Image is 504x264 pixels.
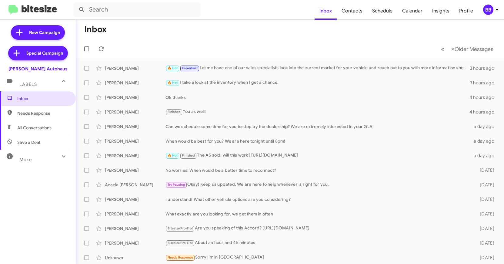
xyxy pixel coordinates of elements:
[451,45,455,53] span: »
[168,154,178,157] span: 🔥 Hot
[478,5,497,15] button: BB
[8,46,68,60] a: Special Campaign
[448,43,497,55] button: Next
[182,154,195,157] span: Finished
[168,110,181,114] span: Finished
[165,196,471,202] div: I understand! What other vehicle options are you considering?
[337,2,367,20] a: Contacts
[165,211,471,217] div: What exactly are you looking for, we get them in often
[165,152,471,159] div: The A5 sold, will this work? [URL][DOMAIN_NAME]
[168,183,185,187] span: Try Pausing
[105,94,165,100] div: [PERSON_NAME]
[471,153,499,159] div: a day ago
[11,25,65,40] a: New Campaign
[471,240,499,246] div: [DATE]
[165,167,471,173] div: No worries! When would be a better time to reconnect?
[17,110,69,116] span: Needs Response
[165,124,471,130] div: Can we schedule some time for you to stop by the dealership? We are extremely interested in your ...
[105,138,165,144] div: [PERSON_NAME]
[26,50,63,56] span: Special Campaign
[165,108,469,115] div: You as well!
[471,225,499,232] div: [DATE]
[470,65,499,71] div: 3 hours ago
[469,94,499,100] div: 4 hours ago
[105,182,165,188] div: Acacia [PERSON_NAME]
[8,66,68,72] div: [PERSON_NAME] Autohaus
[469,109,499,115] div: 4 hours ago
[182,66,198,70] span: Important
[471,255,499,261] div: [DATE]
[105,196,165,202] div: [PERSON_NAME]
[471,196,499,202] div: [DATE]
[165,181,471,188] div: Okay! Keep us updated. We are here to help whenever is right for you.
[471,167,499,173] div: [DATE]
[165,94,469,100] div: Ok thanks
[471,124,499,130] div: a day ago
[165,79,470,86] div: I take a look at the inventory when I get a chance.
[29,29,60,36] span: New Campaign
[427,2,454,20] a: Insights
[397,2,427,20] a: Calendar
[483,5,493,15] div: BB
[105,153,165,159] div: [PERSON_NAME]
[165,65,470,72] div: Let me have one of our sales specialists look into the current market for your vehicle and reach ...
[17,96,69,102] span: Inbox
[168,226,193,230] span: Bitesize Pro-Tip!
[105,225,165,232] div: [PERSON_NAME]
[84,25,107,34] h1: Inbox
[17,125,52,131] span: All Conversations
[165,254,471,261] div: Sorry I'm in [GEOGRAPHIC_DATA]
[471,211,499,217] div: [DATE]
[165,239,471,246] div: About an hour and 45 minutes
[168,256,193,259] span: Needs Response
[168,241,193,245] span: Bitesize Pro-Tip!
[105,80,165,86] div: [PERSON_NAME]
[105,65,165,71] div: [PERSON_NAME]
[19,157,32,162] span: More
[73,2,201,17] input: Search
[454,2,478,20] a: Profile
[168,66,178,70] span: 🔥 Hot
[17,139,40,145] span: Save a Deal
[441,45,444,53] span: «
[105,240,165,246] div: [PERSON_NAME]
[105,124,165,130] div: [PERSON_NAME]
[367,2,397,20] a: Schedule
[105,109,165,115] div: [PERSON_NAME]
[165,138,471,144] div: When would be best for you? We are here tonight until 8pm!
[19,82,37,87] span: Labels
[455,46,493,52] span: Older Messages
[471,182,499,188] div: [DATE]
[105,255,165,261] div: Unknown
[437,43,448,55] button: Previous
[315,2,337,20] a: Inbox
[168,81,178,85] span: 🔥 Hot
[105,167,165,173] div: [PERSON_NAME]
[165,225,471,232] div: Are you speaking of this Accord? [URL][DOMAIN_NAME]
[471,138,499,144] div: a day ago
[438,43,497,55] nav: Page navigation example
[470,80,499,86] div: 3 hours ago
[105,211,165,217] div: [PERSON_NAME]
